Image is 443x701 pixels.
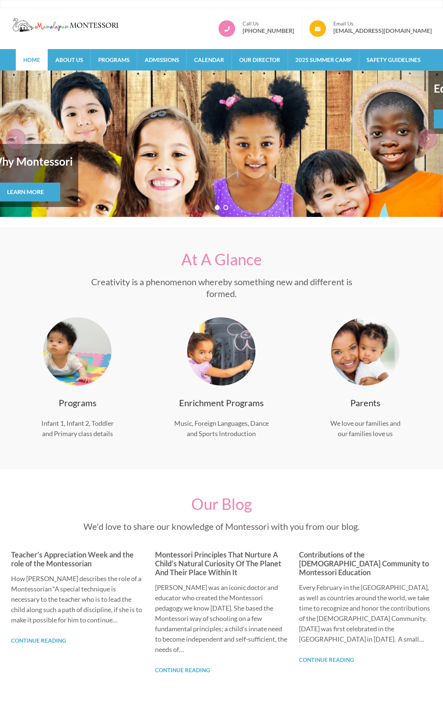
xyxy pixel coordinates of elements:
a: Continue Reading [299,656,354,663]
a: Parents [350,397,380,408]
span: Call Us [243,20,294,27]
a: About Us [48,49,90,70]
p: Every February in the [GEOGRAPHIC_DATA], as well as countries around the world, we take time to r... [299,582,432,644]
h2: Our Blog [78,495,365,513]
p: We'd love to share our knowledge of Montessori with you from our blog. [78,521,365,532]
div: prev [6,129,26,149]
p: Music, Foreign Languages, Dance and Sports Introduction [170,418,273,439]
a: Contributions of the [DEMOGRAPHIC_DATA] Community to Montessori Education [299,550,429,577]
a: Teacher’s Appreciation Week and the role of the Montessorian [11,550,134,568]
a: Calendar [187,49,231,70]
a: Safety Guidelines [359,49,428,70]
p: We love our families and our families love us [314,418,417,439]
a: Our Director [232,49,288,70]
div: next [417,129,437,149]
a: Home [16,49,48,70]
p: Infant 1, Infant 2, Toddler and Primary class details [26,418,129,439]
a: 2025 Summer Camp [288,49,359,70]
span: Email Us [333,20,432,27]
a: [EMAIL_ADDRESS][DOMAIN_NAME] [333,27,432,34]
a: Programs [59,397,96,408]
a: Montessori Principles That Nurture A Child’s Natural Curiosity Of The Planet And Their Place With... [155,550,281,577]
p: [PERSON_NAME] was an iconic doctor and educator who created the Montessori pedagogy we know [DATE... [155,582,288,655]
p: Creativity is a phenomenon whereby something new and different is formed. [78,276,365,300]
a: [PHONE_NUMBER] [243,27,294,34]
a: Admissions [137,49,186,70]
a: Continue Reading [11,637,66,644]
a: Continue Reading [155,667,210,673]
h2: At A Glance [78,251,365,268]
a: Enrichment Programs [179,397,264,408]
a: Programs [91,49,137,70]
img: Manalapan Montessori – #1 Rated Child Day Care Center in Manalapan NJ [11,17,122,33]
p: How [PERSON_NAME] describes the role of a Montessorian “A special technique is necessary to the t... [11,573,144,625]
